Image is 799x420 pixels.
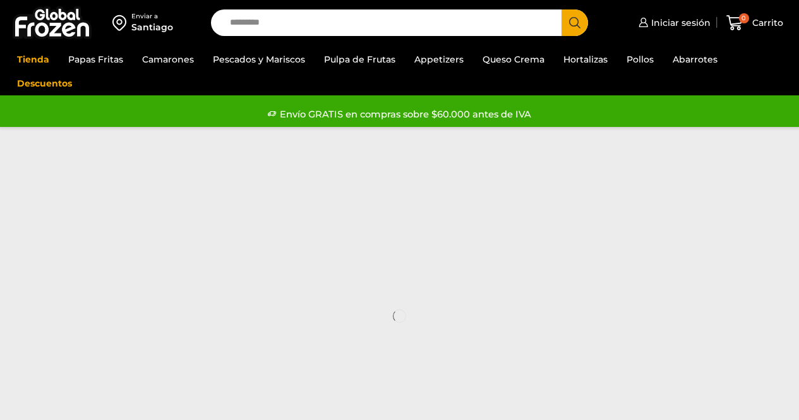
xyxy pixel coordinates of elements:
a: Queso Crema [476,47,551,71]
button: Search button [562,9,588,36]
a: Descuentos [11,71,78,95]
a: Iniciar sesión [635,10,711,35]
a: Pescados y Mariscos [207,47,311,71]
a: Tienda [11,47,56,71]
a: Camarones [136,47,200,71]
a: Pollos [620,47,660,71]
a: Abarrotes [666,47,724,71]
div: Santiago [131,21,173,33]
span: Iniciar sesión [648,16,711,29]
a: Pulpa de Frutas [318,47,402,71]
span: Carrito [749,16,783,29]
a: Papas Fritas [62,47,129,71]
a: Appetizers [408,47,470,71]
div: Enviar a [131,12,173,21]
span: 0 [739,13,749,23]
a: Hortalizas [557,47,614,71]
a: 0 Carrito [723,8,786,38]
img: address-field-icon.svg [112,12,131,33]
